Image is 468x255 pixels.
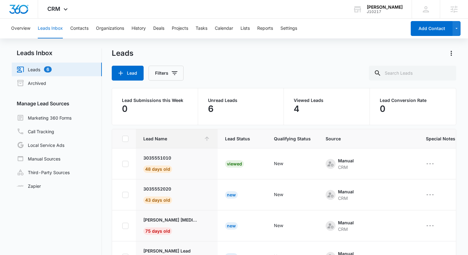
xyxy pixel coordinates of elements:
[143,155,171,161] p: 3035551010
[143,135,201,142] span: Lead Name
[12,100,102,107] h3: Manage Lead Sources
[143,155,183,173] div: - - Select to Edit Field
[225,160,244,168] div: Viewed
[11,19,30,38] button: Overview
[112,66,144,81] button: Lead
[367,10,403,14] div: account id
[38,19,63,38] button: Leads Inbox
[426,160,445,168] div: - - Select to Edit Field
[338,164,354,170] div: CRM
[426,160,434,168] div: ---
[17,128,54,135] a: Call Tracking
[326,157,365,170] div: - - Select to Edit Field
[274,135,311,142] span: Qualifying Status
[274,222,294,230] div: - - Select to Edit Field
[17,169,70,176] a: Third-Party Sources
[426,222,434,230] div: ---
[143,217,199,234] a: [PERSON_NAME] [MEDICAL_DATA]75 days old
[215,19,233,38] button: Calendar
[426,135,456,142] span: Special Notes
[70,19,89,38] button: Contacts
[143,155,172,172] a: 303555101048 days old
[143,217,199,223] p: [PERSON_NAME] [MEDICAL_DATA]
[225,222,238,230] div: New
[446,48,456,58] button: Actions
[12,48,102,58] h2: Leads Inbox
[274,160,294,168] div: - - Select to Edit Field
[411,21,453,36] button: Add Contact
[338,188,354,195] div: Manual
[143,196,172,204] span: 43 days old
[47,6,60,12] span: CRM
[326,219,365,232] div: - - Select to Edit Field
[196,19,207,38] button: Tasks
[208,98,274,103] p: Unread Leads
[338,157,354,164] div: Manual
[225,223,238,228] a: New
[369,66,456,81] input: Search Leads
[338,226,354,232] div: CRM
[326,188,365,201] div: - - Select to Edit Field
[17,79,46,87] a: Archived
[426,191,445,199] div: - - Select to Edit Field
[274,191,294,199] div: - - Select to Edit Field
[367,5,403,10] div: account name
[280,19,297,38] button: Settings
[274,222,283,229] div: New
[257,19,273,38] button: Reports
[380,104,385,114] p: 0
[426,222,445,230] div: - - Select to Edit Field
[326,135,402,142] span: Source
[225,192,238,197] a: New
[240,19,250,38] button: Lists
[380,98,446,103] p: Lead Conversion Rate
[143,217,210,235] div: - - Select to Edit Field
[143,186,183,204] div: - - Select to Edit Field
[208,104,214,114] p: 6
[17,66,52,73] a: Leads6
[338,219,354,226] div: Manual
[17,141,64,149] a: Local Service Ads
[274,191,283,198] div: New
[274,160,283,167] div: New
[294,98,360,103] p: Viewed Leads
[225,161,244,166] a: Viewed
[225,191,238,199] div: New
[17,114,71,121] a: Marketing 360 Forms
[122,104,128,114] p: 0
[338,195,354,201] div: CRM
[294,104,299,114] p: 4
[426,191,434,199] div: ---
[149,66,184,81] button: Filters
[132,19,146,38] button: History
[172,19,188,38] button: Projects
[112,49,133,58] h1: Leads
[143,248,191,254] p: [PERSON_NAME] Lead
[143,227,172,235] span: 75 days old
[17,183,41,189] a: Zapier
[143,165,172,173] span: 48 days old
[96,19,124,38] button: Organizations
[17,155,60,162] a: Manual Sources
[225,135,250,142] span: Lead Status
[153,19,164,38] button: Deals
[143,186,171,192] p: 3035552020
[122,98,188,103] p: Lead Submissions this Week
[143,186,172,203] a: 303555202043 days old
